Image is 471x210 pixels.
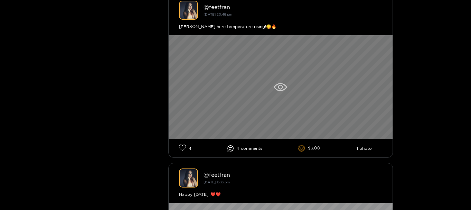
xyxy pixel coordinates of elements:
[227,145,262,152] li: 4
[241,146,262,151] span: comment s
[357,146,372,151] li: 1 photo
[204,12,232,16] small: [DATE] 20:46 pm
[204,180,230,184] small: [DATE] 15:16 pm
[204,4,382,10] div: @ feetfran
[179,168,198,188] img: feetfran
[298,145,320,152] li: $3.00
[179,23,382,30] div: [PERSON_NAME] here temperature rising!😋🔥
[179,144,191,152] li: 4
[204,172,382,178] div: @ feetfran
[179,191,382,198] div: Happy [DATE]!!❤️❤️
[179,1,198,20] img: feetfran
